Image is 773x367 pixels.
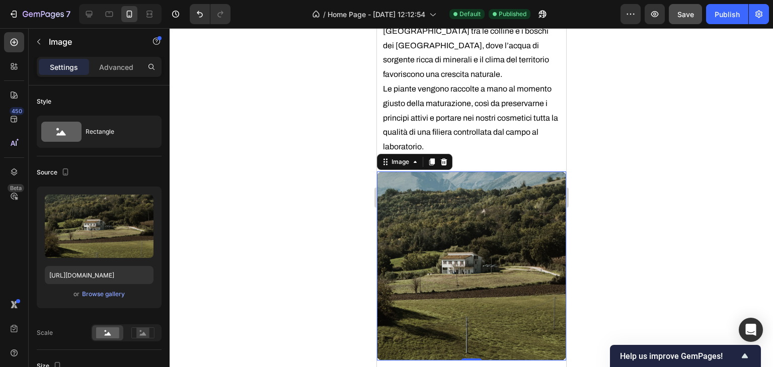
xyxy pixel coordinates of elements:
div: Style [37,97,51,106]
p: Advanced [99,62,133,72]
span: Default [459,10,481,19]
input: https://example.com/image.jpg [45,266,153,284]
div: Browse gallery [82,290,125,299]
button: Save [669,4,702,24]
div: 450 [10,107,24,115]
button: Publish [706,4,748,24]
img: preview-image [45,195,153,258]
button: Browse gallery [82,289,125,299]
span: Published [499,10,526,19]
button: 7 [4,4,75,24]
div: Open Intercom Messenger [739,318,763,342]
p: Image [49,36,134,48]
span: Help us improve GemPages! [620,351,739,361]
button: Show survey - Help us improve GemPages! [620,350,751,362]
div: Undo/Redo [190,4,230,24]
div: Source [37,166,71,179]
p: 7 [66,8,70,20]
div: Beta [8,184,24,192]
p: Settings [50,62,78,72]
span: / [323,9,326,20]
div: Image [13,129,34,138]
span: Home Page - [DATE] 12:12:54 [328,9,425,20]
div: Scale [37,328,53,337]
span: or [73,288,80,300]
span: Save [677,10,694,19]
div: Rectangle [86,120,147,143]
iframe: Design area [377,28,566,367]
div: Publish [715,9,740,20]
